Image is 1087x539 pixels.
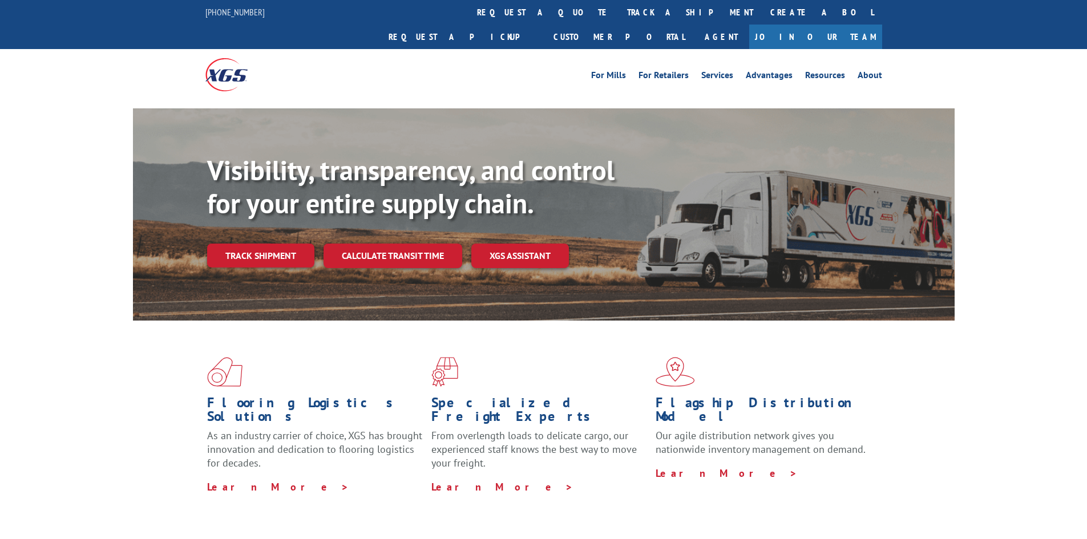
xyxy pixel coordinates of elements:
img: xgs-icon-total-supply-chain-intelligence-red [207,357,243,387]
img: xgs-icon-flagship-distribution-model-red [656,357,695,387]
a: Join Our Team [749,25,882,49]
a: Learn More > [656,467,798,480]
img: xgs-icon-focused-on-flooring-red [431,357,458,387]
a: [PHONE_NUMBER] [205,6,265,18]
b: Visibility, transparency, and control for your entire supply chain. [207,152,615,221]
a: For Mills [591,71,626,83]
a: Agent [693,25,749,49]
p: From overlength loads to delicate cargo, our experienced staff knows the best way to move your fr... [431,429,647,480]
h1: Flooring Logistics Solutions [207,396,423,429]
h1: Flagship Distribution Model [656,396,871,429]
span: As an industry carrier of choice, XGS has brought innovation and dedication to flooring logistics... [207,429,422,469]
a: Advantages [746,71,793,83]
a: XGS ASSISTANT [471,244,569,268]
h1: Specialized Freight Experts [431,396,647,429]
a: About [858,71,882,83]
a: Learn More > [207,480,349,493]
a: Calculate transit time [324,244,462,268]
a: Request a pickup [380,25,545,49]
a: Customer Portal [545,25,693,49]
a: Track shipment [207,244,314,268]
a: For Retailers [639,71,689,83]
a: Learn More > [431,480,573,493]
a: Resources [805,71,845,83]
a: Services [701,71,733,83]
span: Our agile distribution network gives you nationwide inventory management on demand. [656,429,866,456]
